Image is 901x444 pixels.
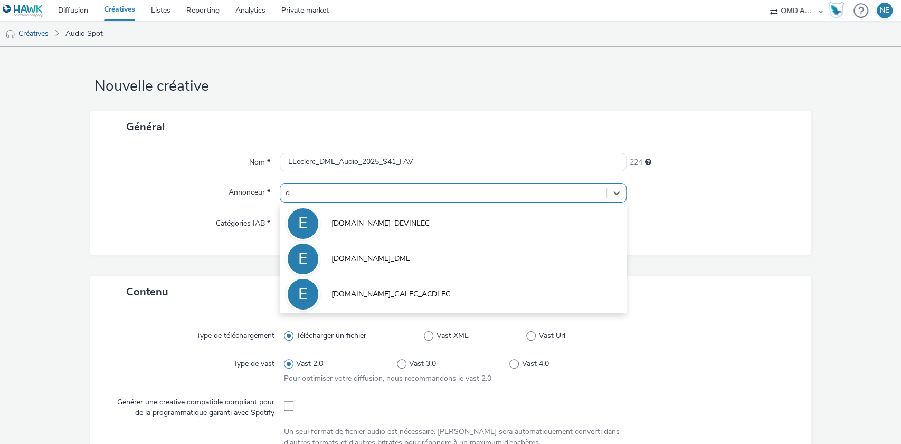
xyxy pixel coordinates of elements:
[629,157,642,168] span: 224
[229,354,279,369] label: Type de vast
[437,331,469,341] span: Vast XML
[331,254,410,264] span: [DOMAIN_NAME]_DME
[296,359,323,369] span: Vast 2.0
[409,359,436,369] span: Vast 3.0
[296,331,366,341] span: Télécharger un fichier
[280,153,627,171] input: Nom
[331,218,430,229] span: [DOMAIN_NAME]_DEVINLEC
[644,157,651,168] div: 255 caractères maximum
[109,393,279,419] label: Générer une creative compatible compliant pour de la programmatique garanti avec Spotify
[5,29,16,40] img: audio
[3,4,43,17] img: undefined Logo
[828,2,848,19] a: Hawk Academy
[126,285,168,299] span: Contenu
[90,76,811,96] h1: Nouvelle créative
[284,373,491,383] span: Pour optimiser votre diffusion, nous recommandons le vast 2.0
[880,3,889,18] div: NE
[298,279,307,309] div: E
[126,120,165,134] span: Général
[298,209,307,238] div: E
[298,244,307,274] div: E
[245,153,274,168] label: Nom *
[828,2,844,19] img: Hawk Academy
[331,289,450,300] span: [DOMAIN_NAME]_GALEC_ACDLEC
[212,214,274,229] label: Catégories IAB *
[522,359,549,369] span: Vast 4.0
[224,183,274,198] label: Annonceur *
[192,326,279,341] label: Type de téléchargement
[60,21,108,46] a: Audio Spot
[538,331,565,341] span: Vast Url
